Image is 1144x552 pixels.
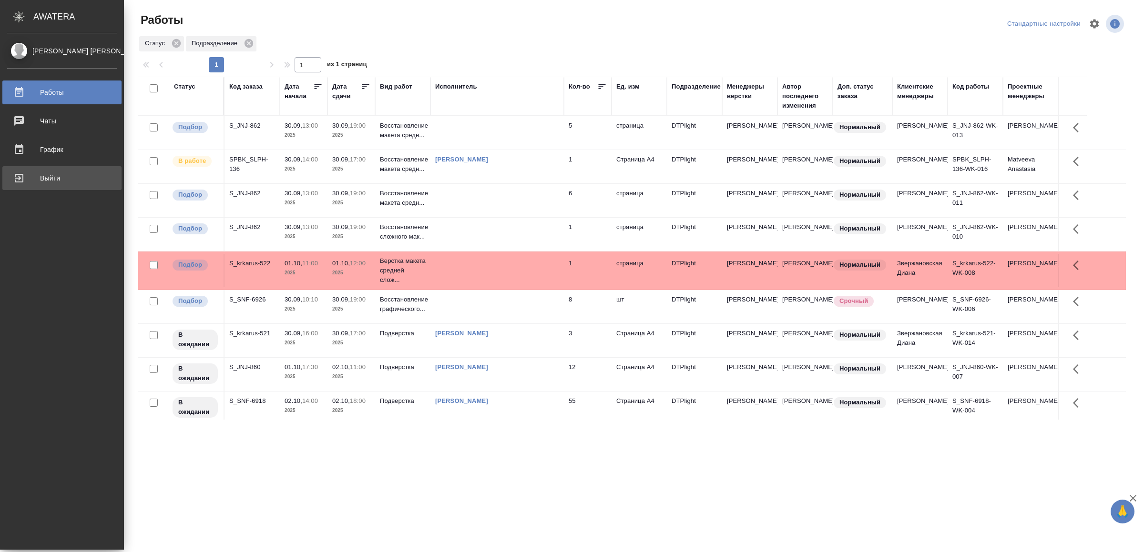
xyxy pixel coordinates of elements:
p: Статус [145,39,168,48]
td: [PERSON_NAME] [777,391,833,425]
p: [PERSON_NAME] [727,222,773,232]
div: SPBK_SLPH-136 [229,155,275,174]
a: [PERSON_NAME] [435,330,488,337]
a: [PERSON_NAME] [435,363,488,371]
p: Верстка макета средней слож... [380,256,426,285]
p: 2025 [285,304,323,314]
p: 02.10, [332,363,350,371]
td: [PERSON_NAME] [1003,391,1058,425]
td: Звержановская Диана [892,254,948,287]
td: [PERSON_NAME] [777,254,833,287]
p: [PERSON_NAME] [727,121,773,130]
p: 01.10, [285,260,302,267]
p: 30.09, [285,156,302,163]
td: 55 [564,391,612,425]
div: S_SNF-6926 [229,295,275,304]
p: 17:00 [350,156,366,163]
td: 3 [564,324,612,357]
button: Здесь прячутся важные кнопки [1067,324,1090,347]
p: 30.09, [332,156,350,163]
p: 2025 [332,232,370,241]
td: DTPlight [667,184,722,217]
p: 30.09, [332,296,350,303]
p: [PERSON_NAME] [727,259,773,268]
p: 2025 [332,406,370,415]
button: Здесь прячутся важные кнопки [1067,116,1090,139]
p: Восстановление графического... [380,295,426,314]
div: Выйти [7,171,117,185]
p: 14:00 [302,156,318,163]
td: S_JNJ-862-WK-010 [948,218,1003,251]
td: DTPlight [667,324,722,357]
p: В работе [178,156,206,166]
p: 2025 [285,198,323,208]
p: Нормальный [839,122,880,132]
div: Чаты [7,114,117,128]
button: Здесь прячутся важные кнопки [1067,150,1090,173]
p: 30.09, [285,223,302,231]
td: [PERSON_NAME] [777,184,833,217]
div: S_JNJ-862 [229,222,275,232]
p: 14:00 [302,397,318,404]
p: 02.10, [332,397,350,404]
div: Ед. изм [616,82,640,91]
button: Здесь прячутся важные кнопки [1067,218,1090,241]
p: Нормальный [839,224,880,233]
p: Подбор [178,296,202,306]
div: Можно подбирать исполнителей [172,259,219,271]
p: Нормальный [839,156,880,166]
div: [PERSON_NAME] [PERSON_NAME] [7,46,117,56]
p: 13:00 [302,223,318,231]
td: 1 [564,254,612,287]
td: [PERSON_NAME] [1003,324,1058,357]
a: График [2,138,122,161]
p: Нормальный [839,364,880,373]
div: Доп. статус заказа [838,82,888,101]
div: AWATERA [33,7,124,26]
p: 17:30 [302,363,318,371]
p: 30.09, [332,190,350,197]
p: Восстановление макета средн... [380,155,426,174]
p: [PERSON_NAME] [727,189,773,198]
span: Работы [138,12,183,28]
div: Подразделение [186,36,256,51]
p: [PERSON_NAME] [727,362,773,372]
p: Восстановление макета средн... [380,121,426,140]
div: Исполнитель назначен, приступать к работе пока рано [172,396,219,419]
p: Подверстка [380,362,426,372]
td: [PERSON_NAME] [892,391,948,425]
div: Исполнитель [435,82,477,91]
p: 12:00 [350,260,366,267]
p: 13:00 [302,190,318,197]
p: [PERSON_NAME] [727,155,773,164]
div: Подразделение [672,82,721,91]
td: S_krkarus-522-WK-008 [948,254,1003,287]
p: 19:00 [350,296,366,303]
td: 1 [564,218,612,251]
td: S_SNF-6926-WK-006 [948,290,1003,323]
p: В ожидании [178,330,212,349]
span: из 1 страниц [327,59,367,72]
div: Работы [7,85,117,100]
p: 2025 [332,304,370,314]
button: Здесь прячутся важные кнопки [1067,254,1090,277]
td: 8 [564,290,612,323]
td: S_SNF-6918-WK-004 [948,391,1003,425]
p: 18:00 [350,397,366,404]
a: Выйти [2,166,122,190]
p: Нормальный [839,398,880,407]
div: split button [1005,17,1083,31]
p: 2025 [285,164,323,174]
td: [PERSON_NAME] [777,150,833,183]
div: Можно подбирать исполнителей [172,222,219,235]
p: 2025 [332,338,370,348]
div: Дата сдачи [332,82,361,101]
p: Нормальный [839,260,880,270]
p: 2025 [332,198,370,208]
a: Чаты [2,109,122,133]
div: Код работы [952,82,989,91]
p: Нормальный [839,190,880,200]
td: [PERSON_NAME] [892,358,948,391]
p: 11:00 [302,260,318,267]
td: S_JNJ-862-WK-013 [948,116,1003,150]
